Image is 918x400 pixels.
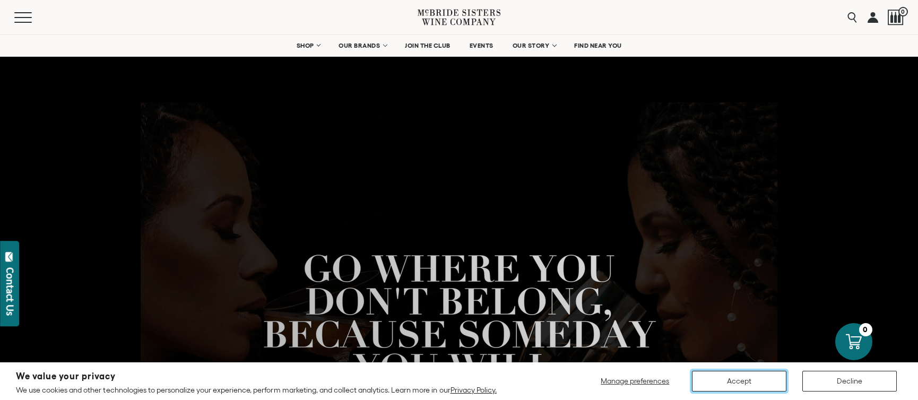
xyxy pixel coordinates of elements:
p: We use cookies and other technologies to personalize your experience, perform marketing, and coll... [16,385,497,395]
div: 0 [859,323,872,336]
a: EVENTS [463,35,500,56]
a: SHOP [289,35,326,56]
button: Mobile Menu Trigger [14,12,53,23]
span: OUR STORY [513,42,550,49]
a: FIND NEAR YOU [567,35,629,56]
span: OUR BRANDS [339,42,380,49]
a: JOIN THE CLUB [398,35,457,56]
a: OUR STORY [506,35,562,56]
button: Decline [802,371,897,392]
span: SHOP [296,42,314,49]
a: OUR BRANDS [332,35,393,56]
span: 0 [898,7,908,16]
span: FIND NEAR YOU [574,42,622,49]
a: Privacy Policy. [451,386,497,394]
span: EVENTS [470,42,493,49]
h2: We value your privacy [16,372,497,381]
button: Manage preferences [594,371,676,392]
span: Manage preferences [601,377,669,385]
span: JOIN THE CLUB [405,42,451,49]
div: Contact Us [5,267,15,316]
button: Accept [692,371,786,392]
